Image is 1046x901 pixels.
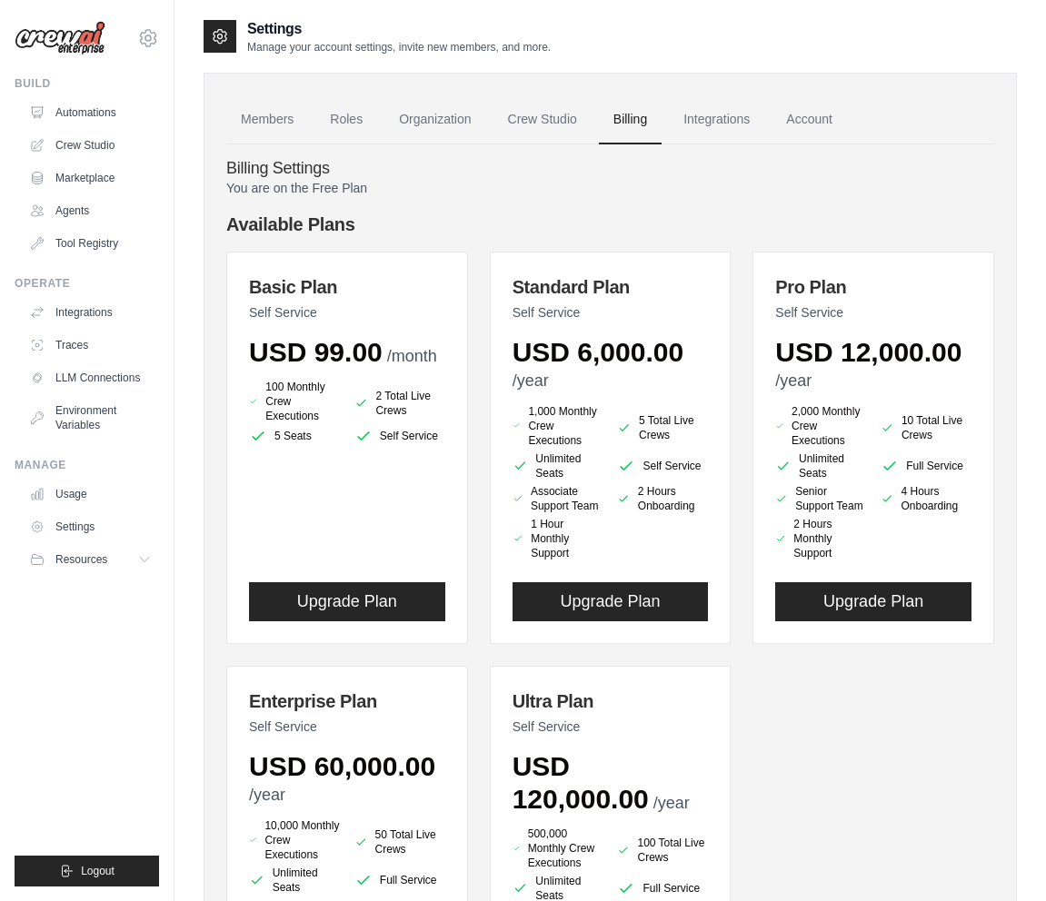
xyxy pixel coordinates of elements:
li: 2 Hours Onboarding [617,484,708,513]
p: Self Service [249,718,445,736]
button: Logout [15,856,159,886]
a: Tool Registry [22,229,159,258]
a: LLM Connections [22,363,159,392]
p: Self Service [513,718,709,736]
a: Organization [384,95,485,144]
li: Unlimited Seats [513,451,603,480]
span: USD 120,000.00 [513,751,649,814]
span: Logout [81,864,115,878]
li: Senior Support Team [775,484,866,513]
li: 100 Total Live Crews [617,830,708,870]
span: USD 6,000.00 [513,337,683,367]
li: 50 Total Live Crews [354,822,445,862]
span: /year [513,371,549,390]
a: Usage [22,480,159,509]
span: /month [387,347,437,365]
span: /year [653,794,690,812]
li: Associate Support Team [513,484,603,513]
h3: Enterprise Plan [249,688,445,714]
li: 1 Hour Monthly Support [513,517,603,560]
a: Crew Studio [493,95,592,144]
li: 2 Hours Monthly Support [775,517,866,560]
p: Self Service [775,303,971,322]
span: Resources [55,552,107,567]
button: Upgrade Plan [775,582,971,621]
h3: Ultra Plan [513,688,709,714]
h3: Pro Plan [775,274,971,300]
li: Self Service [617,451,708,480]
a: Integrations [22,298,159,327]
button: Resources [22,545,159,574]
a: Billing [599,95,662,144]
a: Integrations [669,95,764,144]
h3: Standard Plan [513,274,709,300]
li: Unlimited Seats [249,866,340,895]
a: Crew Studio [22,131,159,160]
li: 5 Total Live Crews [617,408,708,448]
span: USD 60,000.00 [249,751,435,781]
li: 4 Hours Onboarding [881,484,971,513]
h4: Available Plans [226,212,994,237]
a: Members [226,95,308,144]
button: Upgrade Plan [249,582,445,621]
span: USD 99.00 [249,337,383,367]
a: Automations [22,98,159,127]
p: Self Service [249,303,445,322]
li: 1,000 Monthly Crew Executions [513,404,603,448]
p: Manage your account settings, invite new members, and more. [247,40,551,54]
p: You are on the Free Plan [226,179,994,197]
a: Agents [22,196,159,225]
div: Operate [15,276,159,291]
li: Unlimited Seats [775,451,866,480]
img: Logo [15,21,105,55]
li: 500,000 Monthly Crew Executions [513,827,603,870]
a: Roles [315,95,377,144]
a: Environment Variables [22,396,159,440]
h3: Basic Plan [249,274,445,300]
li: Full Service [881,451,971,480]
span: /year [249,786,285,804]
li: Self Service [354,427,445,445]
li: Full Service [354,866,445,895]
p: Self Service [513,303,709,322]
li: 100 Monthly Crew Executions [249,380,340,423]
h2: Settings [247,18,551,40]
span: USD 12,000.00 [775,337,961,367]
li: 2,000 Monthly Crew Executions [775,404,866,448]
a: Traces [22,331,159,360]
div: Build [15,76,159,91]
span: /year [775,371,812,390]
li: 10 Total Live Crews [881,408,971,448]
li: 5 Seats [249,427,340,445]
h4: Billing Settings [226,159,994,179]
li: 10,000 Monthly Crew Executions [249,818,340,862]
a: Marketplace [22,163,159,193]
div: Manage [15,458,159,472]
li: 2 Total Live Crews [354,383,445,423]
a: Account [772,95,847,144]
button: Upgrade Plan [513,582,709,621]
a: Settings [22,512,159,541]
